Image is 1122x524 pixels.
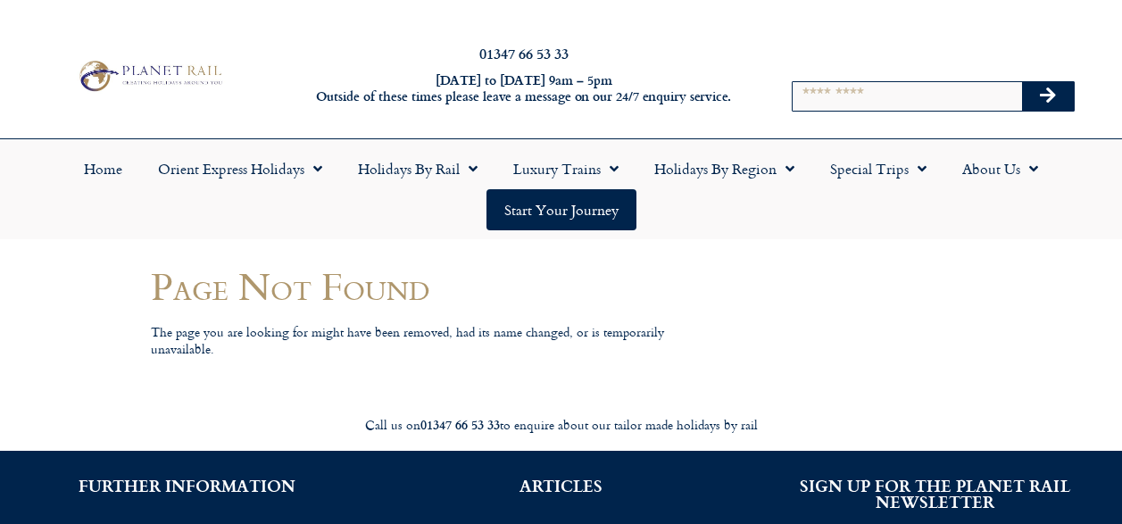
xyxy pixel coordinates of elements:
[140,148,340,189] a: Orient Express Holidays
[636,148,812,189] a: Holidays by Region
[73,57,226,95] img: Planet Rail Train Holidays Logo
[27,478,347,494] h2: FURTHER INFORMATION
[151,324,686,357] p: The page you are looking for might have been removed, had its name changed, or is temporarily una...
[944,148,1056,189] a: About Us
[775,478,1095,510] h2: SIGN UP FOR THE PLANET RAIL NEWSLETTER
[486,189,636,230] a: Start your Journey
[66,148,140,189] a: Home
[495,148,636,189] a: Luxury Trains
[303,72,744,105] h6: [DATE] to [DATE] 9am – 5pm Outside of these times please leave a message on our 24/7 enquiry serv...
[401,478,721,494] h2: ARTICLES
[479,43,569,63] a: 01347 66 53 33
[62,417,1061,434] div: Call us on to enquire about our tailor made holidays by rail
[340,148,495,189] a: Holidays by Rail
[420,415,500,434] strong: 01347 66 53 33
[151,265,686,307] h1: Page Not Found
[1022,82,1074,111] button: Search
[9,148,1113,230] nav: Menu
[812,148,944,189] a: Special Trips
